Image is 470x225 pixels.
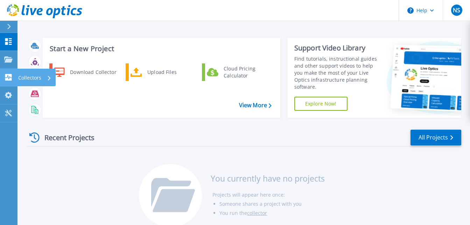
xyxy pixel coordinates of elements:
[453,7,460,13] span: NS
[219,209,325,218] li: You run the
[220,65,272,79] div: Cloud Pricing Calculator
[294,43,381,53] div: Support Video Library
[18,69,41,87] p: Collectors
[247,210,267,216] a: collector
[211,175,325,182] h3: You currently have no projects
[144,65,196,79] div: Upload Files
[66,65,119,79] div: Download Collector
[212,190,325,199] li: Projects will appear here once:
[27,129,104,146] div: Recent Projects
[50,45,271,53] h3: Start a New Project
[411,130,461,145] a: All Projects
[294,55,381,90] div: Find tutorials, instructional guides and other support videos to help you make the most of your L...
[202,63,274,81] a: Cloud Pricing Calculator
[219,199,325,209] li: Someone shares a project with you
[126,63,197,81] a: Upload Files
[49,63,121,81] a: Download Collector
[239,102,272,109] a: View More
[294,97,348,111] a: Explore Now!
